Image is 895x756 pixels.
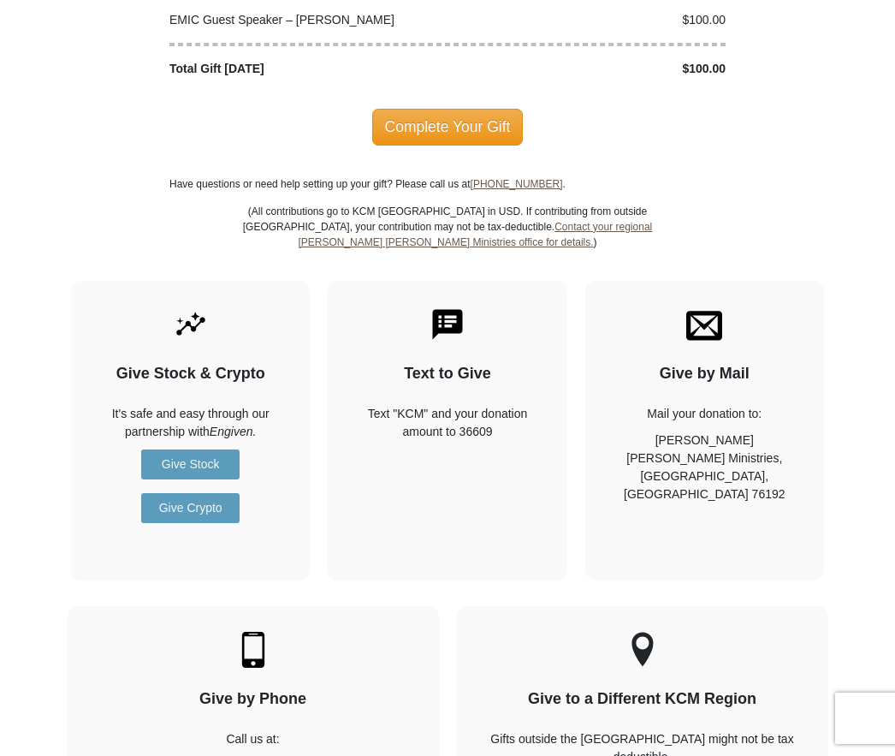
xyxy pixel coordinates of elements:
[358,365,536,384] h4: Text to Give
[141,493,240,523] a: Give Crypto
[101,405,280,441] p: It's safe and easy through our partnership with
[631,632,655,668] img: other-region
[487,690,798,709] h4: Give to a Different KCM Region
[372,109,524,145] span: Complete Your Gift
[298,221,652,248] a: Contact your regional [PERSON_NAME] [PERSON_NAME] Ministries office for details.
[615,365,794,384] h4: Give by Mail
[210,425,256,438] i: Engiven.
[101,365,280,384] h4: Give Stock & Crypto
[471,178,563,190] a: [PHONE_NUMBER]
[141,449,240,479] a: Give Stock
[615,432,794,503] p: [PERSON_NAME] [PERSON_NAME] Ministries, [GEOGRAPHIC_DATA], [GEOGRAPHIC_DATA] 76192
[169,176,726,192] p: Have questions or need help setting up your gift? Please call us at .
[235,632,271,668] img: mobile.svg
[358,405,536,441] div: Text "KCM" and your donation amount to 36609
[242,204,653,281] p: (All contributions go to KCM [GEOGRAPHIC_DATA] in USD. If contributing from outside [GEOGRAPHIC_D...
[430,307,465,342] img: text-to-give.svg
[98,730,409,748] p: Call us at:
[98,690,409,709] h4: Give by Phone
[686,307,722,342] img: envelope.svg
[161,11,448,29] div: EMIC Guest Speaker – [PERSON_NAME]
[615,405,794,423] p: Mail your donation to:
[447,11,735,29] div: $100.00
[161,60,448,78] div: Total Gift [DATE]
[447,60,735,78] div: $100.00
[173,307,209,342] img: give-by-stock.svg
